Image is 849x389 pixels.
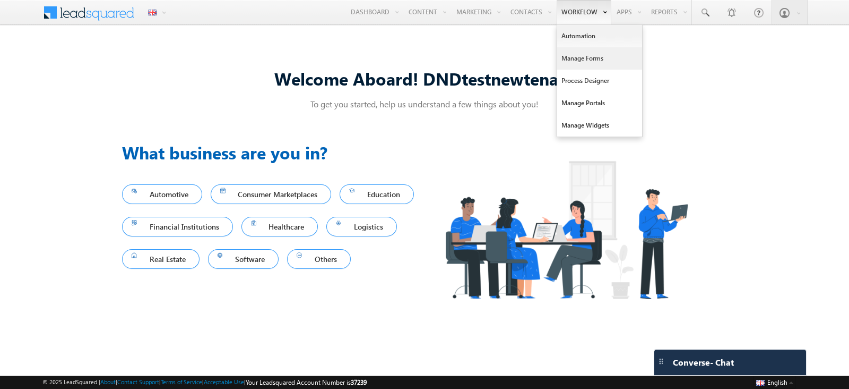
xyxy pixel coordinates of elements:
[424,140,708,320] img: Industry.png
[251,219,309,234] span: Healthcare
[349,187,404,201] span: Education
[246,378,367,386] span: Your Leadsquared Account Number is
[122,140,424,165] h3: What business are you in?
[336,219,387,234] span: Logistics
[132,252,190,266] span: Real Estate
[557,92,642,114] a: Manage Portals
[351,378,367,386] span: 37239
[122,67,727,90] div: Welcome Aboard! DNDtestnewtenant
[297,252,341,266] span: Others
[204,378,244,385] a: Acceptable Use
[557,70,642,92] a: Process Designer
[657,357,665,366] img: carter-drag
[767,378,787,386] span: English
[753,376,796,388] button: English
[42,377,367,387] span: © 2025 LeadSquared | | | | |
[132,219,223,234] span: Financial Institutions
[557,114,642,137] a: Manage Widgets
[557,25,642,47] a: Automation
[557,47,642,70] a: Manage Forms
[117,378,159,385] a: Contact Support
[218,252,270,266] span: Software
[122,98,727,109] p: To get you started, help us understand a few things about you!
[673,358,734,367] span: Converse - Chat
[161,378,202,385] a: Terms of Service
[132,187,193,201] span: Automotive
[100,378,116,385] a: About
[220,187,322,201] span: Consumer Marketplaces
